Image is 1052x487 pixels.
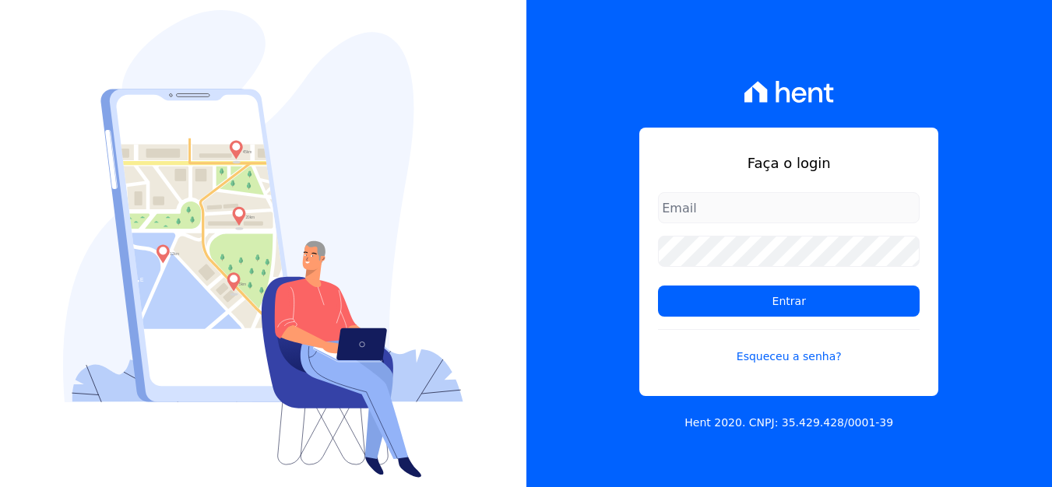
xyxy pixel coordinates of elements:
p: Hent 2020. CNPJ: 35.429.428/0001-39 [684,415,893,431]
input: Entrar [658,286,920,317]
img: Login [63,10,463,478]
a: Esqueceu a senha? [658,329,920,365]
input: Email [658,192,920,223]
h1: Faça o login [658,152,920,173]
